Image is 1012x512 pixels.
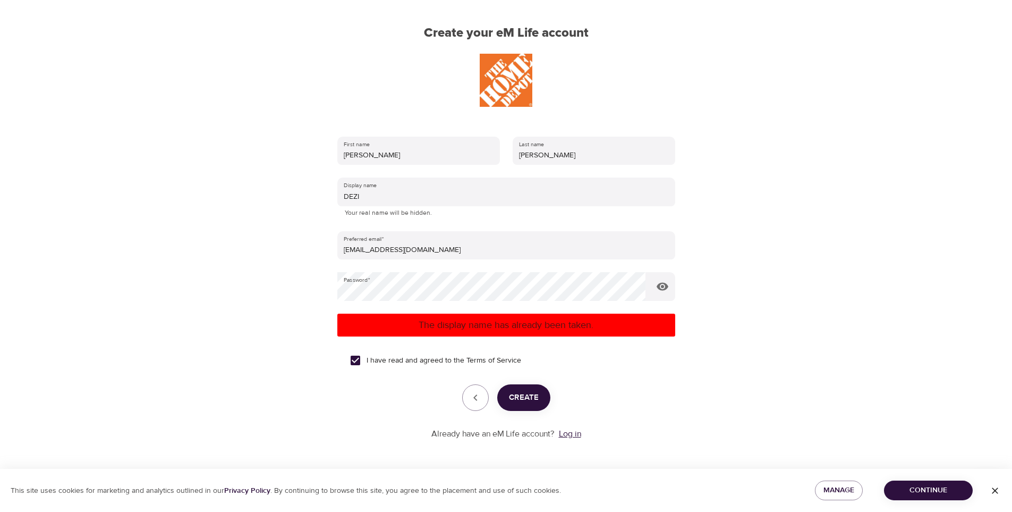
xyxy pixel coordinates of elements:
a: Log in [559,429,581,439]
p: The display name has already been taken. [342,318,671,332]
span: Create [509,391,539,405]
p: Already have an eM Life account? [431,428,555,440]
h2: Create your eM Life account [320,26,692,41]
img: THD%20Logo.JPG [480,54,533,107]
span: Manage [823,484,854,497]
a: Terms of Service [466,355,521,366]
p: Your real name will be hidden. [345,208,668,219]
a: Privacy Policy [224,486,270,496]
button: Create [497,384,550,411]
span: I have read and agreed to the [367,355,521,366]
button: Continue [884,481,973,500]
button: Manage [815,481,863,500]
span: Continue [892,484,964,497]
